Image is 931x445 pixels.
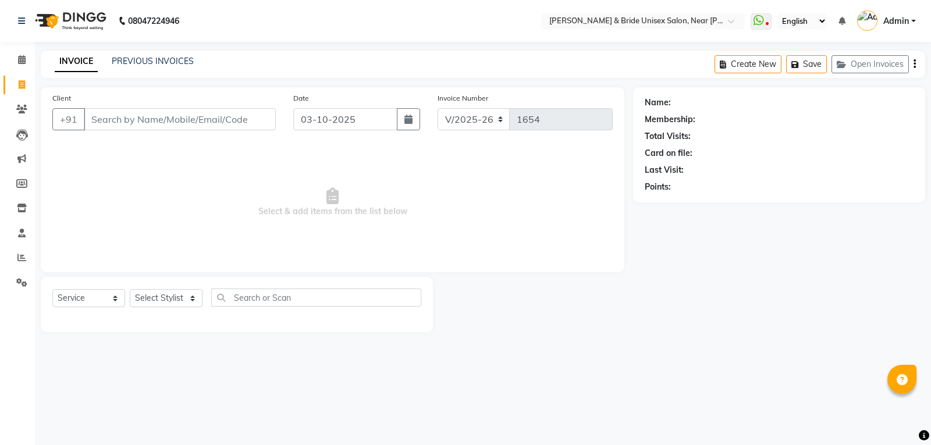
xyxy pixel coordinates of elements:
button: Create New [715,55,781,73]
span: Select & add items from the list below [52,144,613,261]
div: Name: [645,97,671,109]
label: Date [293,93,309,104]
img: logo [30,5,109,37]
b: 08047224946 [128,5,179,37]
button: +91 [52,108,85,130]
div: Points: [645,181,671,193]
div: Total Visits: [645,130,691,143]
label: Client [52,93,71,104]
button: Save [786,55,827,73]
a: PREVIOUS INVOICES [112,56,194,66]
iframe: chat widget [882,398,919,433]
span: Admin [883,15,909,27]
input: Search or Scan [211,289,421,307]
div: Last Visit: [645,164,684,176]
input: Search by Name/Mobile/Email/Code [84,108,276,130]
a: INVOICE [55,51,98,72]
button: Open Invoices [831,55,909,73]
div: Membership: [645,113,695,126]
img: Admin [857,10,877,31]
div: Card on file: [645,147,692,159]
label: Invoice Number [438,93,488,104]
